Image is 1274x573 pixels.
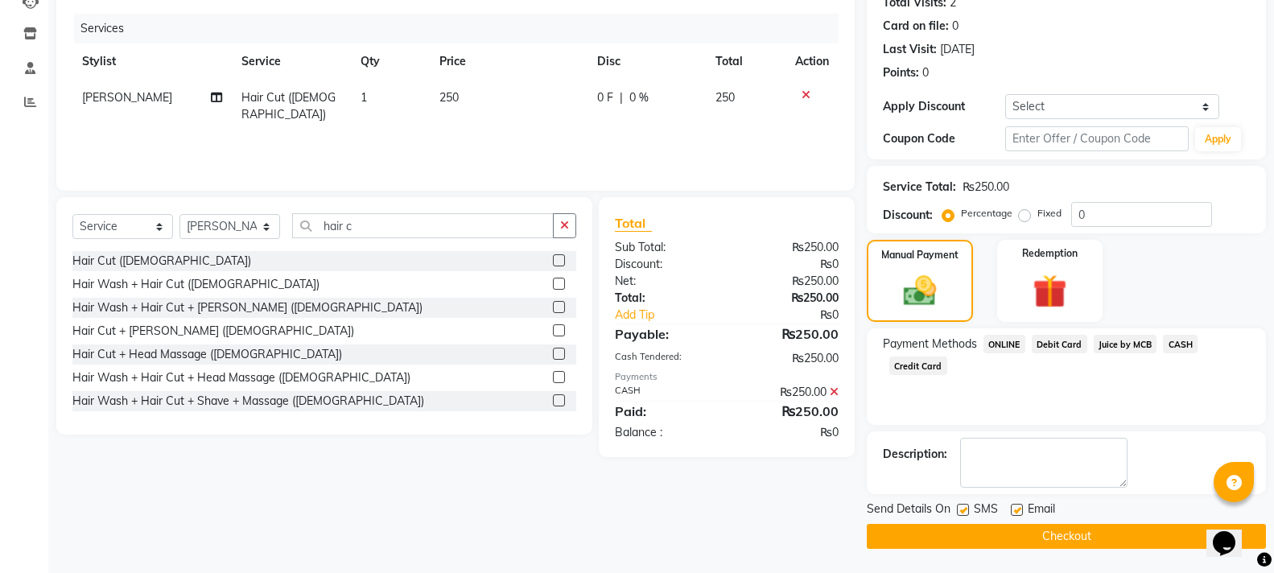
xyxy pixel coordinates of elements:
div: Hair Wash + Hair Cut + [PERSON_NAME] ([DEMOGRAPHIC_DATA]) [72,299,423,316]
div: ₨250.00 [727,324,851,344]
div: Hair Cut + [PERSON_NAME] ([DEMOGRAPHIC_DATA]) [72,323,354,340]
div: ₨250.00 [727,402,851,421]
span: Juice by MCB [1094,335,1157,353]
div: Payments [615,370,839,384]
div: 0 [952,18,959,35]
th: Disc [588,43,706,80]
span: 1 [361,90,367,105]
div: Description: [883,446,947,463]
span: [PERSON_NAME] [82,90,172,105]
th: Action [785,43,839,80]
img: _gift.svg [1022,270,1078,312]
span: 250 [439,90,459,105]
div: Hair Wash + Hair Cut + Shave + Massage ([DEMOGRAPHIC_DATA]) [72,393,424,410]
div: Hair Wash + Hair Cut + Head Massage ([DEMOGRAPHIC_DATA]) [72,369,410,386]
div: ₨250.00 [963,179,1009,196]
span: Hair Cut ([DEMOGRAPHIC_DATA]) [241,90,336,122]
span: | [620,89,623,106]
div: Discount: [883,207,933,224]
span: SMS [974,501,998,521]
div: ₨250.00 [727,350,851,367]
div: Total: [603,290,727,307]
div: Hair Cut ([DEMOGRAPHIC_DATA]) [72,253,251,270]
img: _cash.svg [893,272,946,310]
div: ₨0 [748,307,851,324]
label: Manual Payment [881,248,959,262]
div: Sub Total: [603,239,727,256]
div: Discount: [603,256,727,273]
div: Last Visit: [883,41,937,58]
span: Credit Card [889,357,947,375]
span: Send Details On [867,501,950,521]
th: Qty [351,43,430,80]
iframe: chat widget [1206,509,1258,557]
input: Search or Scan [292,213,554,238]
div: Balance : [603,424,727,441]
span: 0 F [597,89,613,106]
div: ₨0 [727,256,851,273]
label: Fixed [1037,206,1062,221]
div: Hair Cut + Head Massage ([DEMOGRAPHIC_DATA]) [72,346,342,363]
span: ONLINE [983,335,1025,353]
div: Services [74,14,851,43]
th: Service [232,43,351,80]
div: ₨0 [727,424,851,441]
div: ₨250.00 [727,239,851,256]
div: Card on file: [883,18,949,35]
div: Service Total: [883,179,956,196]
span: 0 % [629,89,649,106]
span: Total [615,215,652,232]
div: Cash Tendered: [603,350,727,367]
div: CASH [603,384,727,401]
button: Checkout [867,524,1266,549]
div: Net: [603,273,727,290]
div: Paid: [603,402,727,421]
input: Enter Offer / Coupon Code [1005,126,1189,151]
span: Payment Methods [883,336,977,352]
div: Hair Wash + Hair Cut ([DEMOGRAPHIC_DATA]) [72,276,320,293]
th: Total [706,43,785,80]
div: 0 [922,64,929,81]
span: Debit Card [1032,335,1087,353]
span: Email [1028,501,1055,521]
div: ₨250.00 [727,384,851,401]
div: ₨250.00 [727,273,851,290]
th: Price [430,43,588,80]
span: CASH [1163,335,1198,353]
div: Apply Discount [883,98,1005,115]
div: Payable: [603,324,727,344]
a: Add Tip [603,307,747,324]
button: Apply [1195,127,1241,151]
label: Percentage [961,206,1012,221]
div: Points: [883,64,919,81]
span: 250 [715,90,735,105]
th: Stylist [72,43,232,80]
label: Redemption [1022,246,1078,261]
div: Coupon Code [883,130,1005,147]
div: [DATE] [940,41,975,58]
div: ₨250.00 [727,290,851,307]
